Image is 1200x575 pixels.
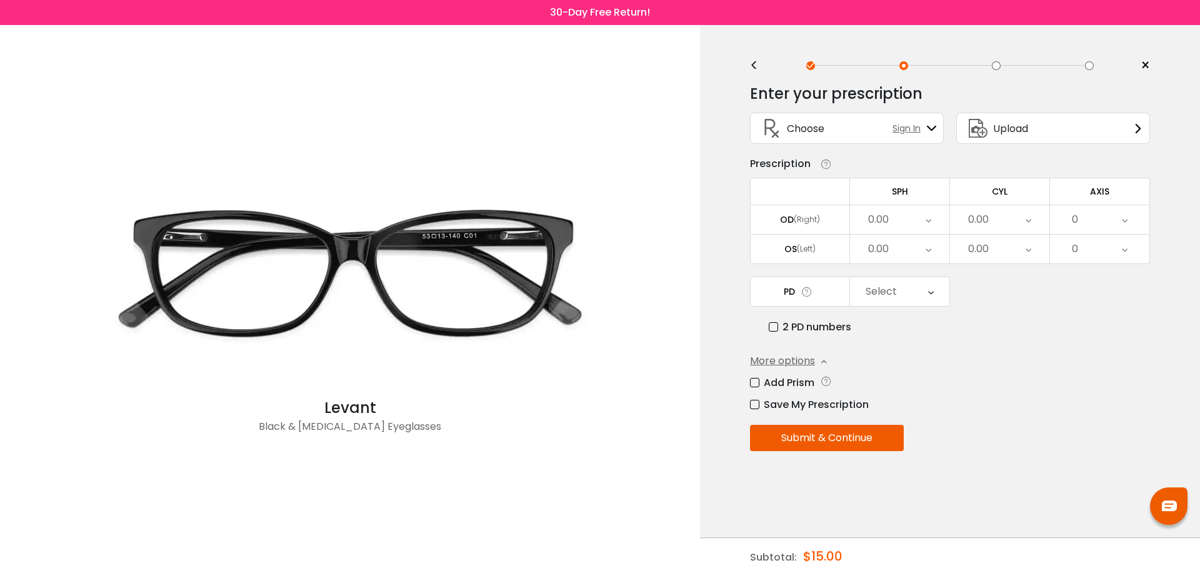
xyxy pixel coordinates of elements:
div: 0 [1072,237,1078,262]
div: $15.00 [803,538,842,574]
img: Black Levant - Acetate Eyeglasses [100,146,600,397]
td: AXIS [1050,178,1150,205]
img: chat [1162,501,1177,511]
i: Prism [820,375,832,388]
span: × [1141,56,1150,75]
td: PD [750,277,850,307]
div: 0 [1072,207,1078,232]
label: 2 PD numbers [769,319,851,335]
span: Choose [787,121,824,136]
span: More options [750,354,815,369]
div: Enter your prescription [750,81,922,106]
div: OD [780,214,794,225]
div: (Left) [797,243,816,255]
div: 0.00 [868,237,889,262]
div: Select [866,279,897,304]
span: Upload [993,121,1028,136]
td: CYL [950,178,1050,205]
div: 0.00 [868,207,889,232]
div: 0.00 [968,207,989,232]
div: (Right) [794,214,820,225]
button: Submit & Continue [750,425,904,451]
div: 0.00 [968,237,989,262]
div: OS [784,243,797,255]
label: Add Prism [750,375,814,390]
span: Sign In [892,122,927,135]
label: Save My Prescription [750,397,869,412]
div: Levant [100,397,600,419]
td: SPH [850,178,950,205]
div: Prescription [750,156,811,171]
div: < [750,61,769,71]
a: × [1131,56,1150,75]
div: Black & [MEDICAL_DATA] Eyeglasses [100,419,600,444]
